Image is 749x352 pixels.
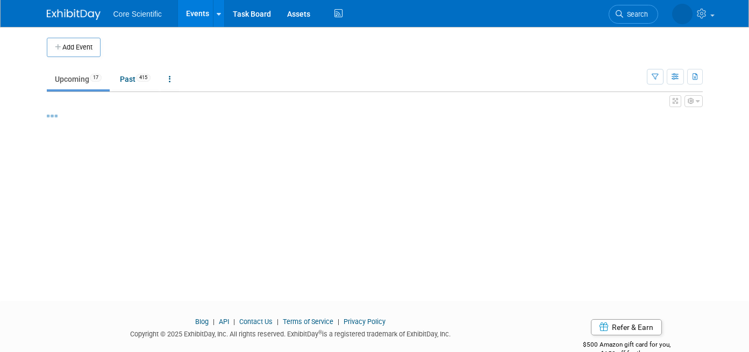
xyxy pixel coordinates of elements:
a: Search [609,5,658,24]
a: Refer & Earn [591,319,662,335]
a: API [219,318,229,326]
div: Copyright © 2025 ExhibitDay, Inc. All rights reserved. ExhibitDay is a registered trademark of Ex... [47,327,535,339]
a: Terms of Service [283,318,333,326]
span: | [210,318,217,326]
a: Past415 [112,69,159,89]
img: loading... [47,115,58,117]
a: Privacy Policy [344,318,386,326]
img: ExhibitDay [47,9,101,20]
span: | [335,318,342,326]
span: Core Scientific [113,10,162,18]
a: Contact Us [239,318,273,326]
sup: ® [318,329,322,335]
span: 17 [90,74,102,82]
img: Alissa Schlosser [672,4,693,24]
span: | [274,318,281,326]
a: Blog [195,318,209,326]
span: | [231,318,238,326]
button: Add Event [47,38,101,57]
span: 415 [136,74,151,82]
a: Upcoming17 [47,69,110,89]
span: Search [623,10,648,18]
